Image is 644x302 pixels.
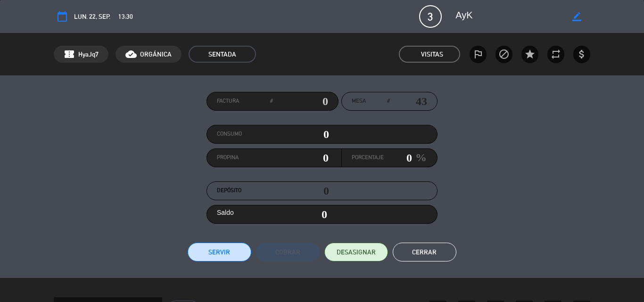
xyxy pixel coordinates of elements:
em: # [270,97,272,106]
span: SENTADA [189,46,256,63]
label: Consumo [217,130,273,139]
i: border_color [572,12,581,21]
button: Servir [188,243,251,261]
label: Depósito [217,186,273,196]
span: DESASIGNAR [337,247,376,257]
span: confirmation_number [64,49,75,60]
i: repeat [550,49,561,60]
em: Visitas [421,49,443,60]
button: Cerrar [393,243,456,261]
i: star [524,49,536,60]
button: calendar_today [54,8,71,25]
label: Porcentaje [352,153,384,163]
em: # [387,97,389,106]
input: 0 [384,151,412,165]
span: Mesa [352,97,366,106]
i: cloud_done [125,49,137,60]
input: number [389,94,427,108]
input: 0 [273,127,329,141]
button: DESASIGNAR [324,243,388,261]
label: Factura [217,97,272,106]
i: block [498,49,510,60]
span: lun. 22, sep. [74,11,110,22]
span: HyaJq7 [78,49,99,60]
input: 0 [272,94,328,108]
em: % [412,148,427,167]
span: 3 [419,5,442,28]
i: attach_money [576,49,587,60]
span: 13:30 [118,11,133,22]
i: calendar_today [57,11,68,22]
button: Cobrar [256,243,320,261]
label: Saldo [217,207,234,218]
label: Propina [217,153,273,163]
input: 0 [272,151,329,165]
span: ORGÁNICA [140,49,172,60]
i: outlined_flag [472,49,484,60]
